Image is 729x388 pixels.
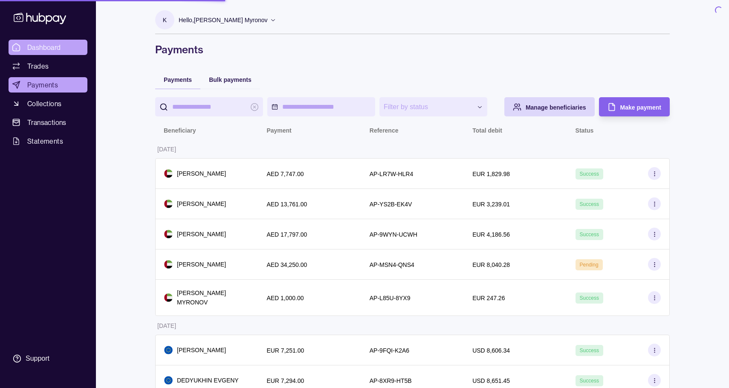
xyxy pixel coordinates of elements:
[472,261,510,268] p: EUR 8,040.28
[472,171,510,177] p: EUR 1,829.98
[580,378,599,384] span: Success
[164,293,173,302] img: ae
[580,171,599,177] span: Success
[580,201,599,207] span: Success
[472,231,510,238] p: EUR 4,186.56
[177,199,226,208] p: [PERSON_NAME]
[370,295,411,301] p: AP-L85U-8YX9
[172,97,246,116] input: search
[157,146,176,153] p: [DATE]
[27,117,67,127] span: Transactions
[26,354,49,363] div: Support
[27,136,63,146] span: Statements
[472,295,505,301] p: EUR 247.26
[620,104,661,111] span: Make payment
[177,169,226,178] p: [PERSON_NAME]
[177,288,249,307] p: [PERSON_NAME] MYRONOV
[164,76,192,83] span: Payments
[370,347,409,354] p: AP-9FQI-K2A6
[599,97,670,116] button: Make payment
[472,377,510,384] p: USD 8,651.45
[9,350,87,368] a: Support
[164,260,173,269] img: ae
[9,77,87,93] a: Payments
[27,98,61,109] span: Collections
[164,346,173,354] img: eu
[472,127,502,134] p: Total debit
[370,261,414,268] p: AP-MSN4-QNS4
[27,80,58,90] span: Payments
[370,201,412,208] p: AP-YS2B-EK4V
[177,229,226,239] p: [PERSON_NAME]
[266,201,307,208] p: AED 13,761.00
[580,295,599,301] span: Success
[576,127,594,134] p: Status
[504,97,595,116] button: Manage beneficiaries
[266,295,304,301] p: AED 1,000.00
[27,61,49,71] span: Trades
[580,347,599,353] span: Success
[472,201,510,208] p: EUR 3,239.01
[177,376,239,385] p: DEDYUKHIN EVGENY
[155,43,670,56] h1: Payments
[370,231,417,238] p: AP-9WYN-UCWH
[9,115,87,130] a: Transactions
[9,58,87,74] a: Trades
[163,15,167,25] p: K
[209,76,252,83] span: Bulk payments
[9,96,87,111] a: Collections
[179,15,268,25] p: Hello, [PERSON_NAME] Myronov
[266,231,307,238] p: AED 17,797.00
[177,345,226,355] p: [PERSON_NAME]
[164,127,196,134] p: Beneficiary
[266,347,304,354] p: EUR 7,251.00
[164,376,173,385] img: eu
[266,377,304,384] p: EUR 7,294.00
[27,42,61,52] span: Dashboard
[266,261,307,268] p: AED 34,250.00
[580,232,599,237] span: Success
[164,200,173,208] img: ae
[164,169,173,178] img: ae
[177,260,226,269] p: [PERSON_NAME]
[580,262,599,268] span: Pending
[157,322,176,329] p: [DATE]
[370,127,399,134] p: Reference
[472,347,510,354] p: USD 8,606.34
[266,127,291,134] p: Payment
[370,171,413,177] p: AP-LR7W-HLR4
[370,377,412,384] p: AP-8XR9-HT5B
[526,104,586,111] span: Manage beneficiaries
[9,40,87,55] a: Dashboard
[164,230,173,238] img: ae
[266,171,304,177] p: AED 7,747.00
[9,133,87,149] a: Statements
